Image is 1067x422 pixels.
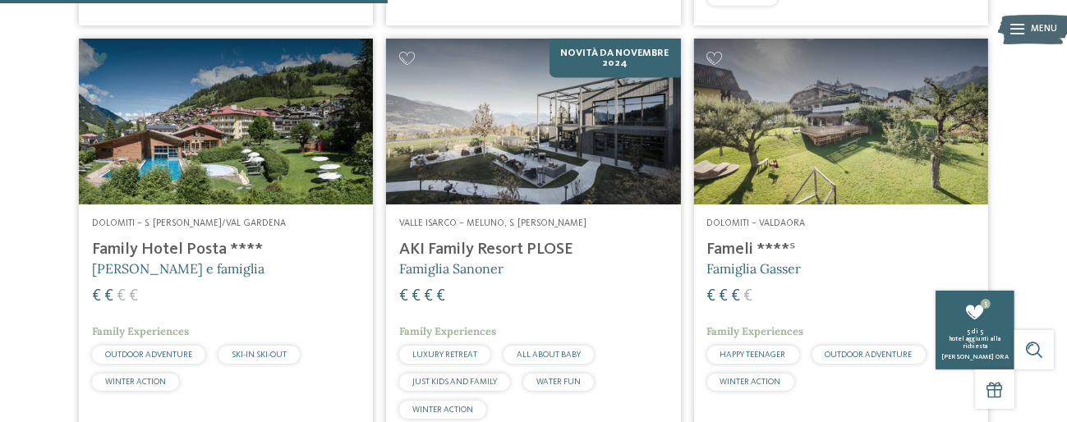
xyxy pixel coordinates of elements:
[707,324,804,338] span: Family Experiences
[972,328,978,335] span: di
[92,260,264,277] span: [PERSON_NAME] e famiglia
[412,351,477,359] span: LUXURY RETREAT
[732,288,741,305] span: €
[79,39,373,204] img: Cercate un hotel per famiglie? Qui troverete solo i migliori!
[399,288,408,305] span: €
[536,378,581,386] span: WATER FUN
[105,378,166,386] span: WINTER ACTION
[399,324,496,338] span: Family Experiences
[981,299,991,309] span: 5
[412,406,473,414] span: WINTER ACTION
[92,218,286,228] span: Dolomiti – S. [PERSON_NAME]/Val Gardena
[92,324,189,338] span: Family Experiences
[980,328,983,335] span: 5
[399,260,504,277] span: Famiglia Sanoner
[720,288,729,305] span: €
[707,288,716,305] span: €
[744,288,753,305] span: €
[424,288,433,305] span: €
[694,39,988,204] img: Cercate un hotel per famiglie? Qui troverete solo i migliori!
[399,240,667,259] h4: AKI Family Resort PLOSE
[412,288,421,305] span: €
[517,351,581,359] span: ALL ABOUT BABY
[105,351,192,359] span: OUTDOOR ADVENTURE
[720,351,786,359] span: HAPPY TEENAGER
[399,218,586,228] span: Valle Isarco – Meluno, S. [PERSON_NAME]
[386,39,680,204] img: Cercate un hotel per famiglie? Qui troverete solo i migliori!
[92,240,360,259] h4: Family Hotel Posta ****
[707,218,806,228] span: Dolomiti – Valdaora
[941,354,1009,360] span: [PERSON_NAME] ora
[826,351,913,359] span: OUTDOOR ADVENTURE
[412,378,497,386] span: JUST KIDS AND FAMILY
[129,288,138,305] span: €
[232,351,287,359] span: SKI-IN SKI-OUT
[950,336,1000,350] span: hotel aggiunti alla richiesta
[92,288,101,305] span: €
[967,328,970,335] span: 5
[104,288,113,305] span: €
[720,378,781,386] span: WINTER ACTION
[436,288,445,305] span: €
[936,291,1014,369] a: 5 5 di 5 hotel aggiunti alla richiesta [PERSON_NAME] ora
[117,288,126,305] span: €
[707,260,802,277] span: Famiglia Gasser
